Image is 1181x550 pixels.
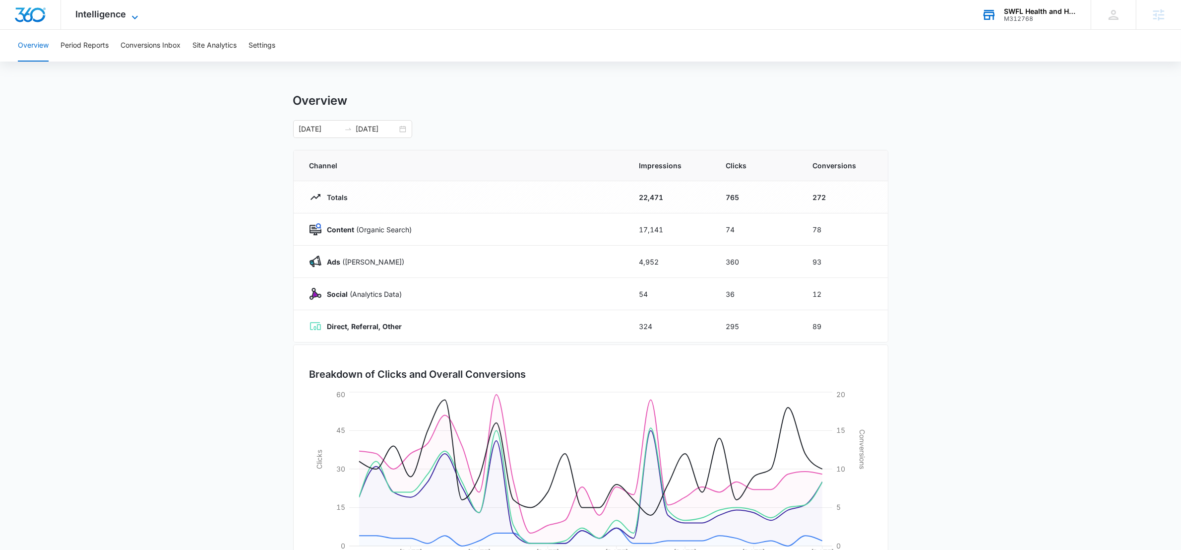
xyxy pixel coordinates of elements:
[321,289,402,299] p: (Analytics Data)
[336,426,345,434] tspan: 45
[336,465,345,473] tspan: 30
[344,125,352,133] span: swap-right
[836,542,841,550] tspan: 0
[336,503,345,511] tspan: 15
[801,310,888,343] td: 89
[299,124,340,135] input: Start date
[714,310,801,343] td: 295
[249,30,275,62] button: Settings
[314,450,323,469] tspan: Clicks
[18,30,49,62] button: Overview
[110,59,167,65] div: Keywords by Traffic
[627,278,714,310] td: 54
[836,390,845,399] tspan: 20
[714,181,801,213] td: 765
[627,181,714,213] td: 22,471
[61,30,109,62] button: Period Reports
[327,225,355,234] strong: Content
[858,429,867,469] tspan: Conversions
[327,258,341,266] strong: Ads
[99,58,107,66] img: tab_keywords_by_traffic_grey.svg
[627,246,714,278] td: 4,952
[801,213,888,246] td: 78
[27,58,35,66] img: tab_domain_overview_orange.svg
[836,426,845,434] tspan: 15
[327,290,348,298] strong: Social
[310,288,321,300] img: Social
[726,160,789,171] span: Clicks
[714,246,801,278] td: 360
[321,192,348,203] p: Totals
[28,16,49,24] div: v 4.0.24
[627,310,714,343] td: 324
[26,26,109,34] div: Domain: [DOMAIN_NAME]
[336,390,345,399] tspan: 60
[627,213,714,246] td: 17,141
[714,278,801,310] td: 36
[38,59,89,65] div: Domain Overview
[321,257,405,267] p: ([PERSON_NAME])
[356,124,397,135] input: End date
[341,542,345,550] tspan: 0
[310,160,616,171] span: Channel
[321,224,412,235] p: (Organic Search)
[310,223,321,235] img: Content
[344,125,352,133] span: to
[327,322,402,331] strong: Direct, Referral, Other
[16,16,24,24] img: logo_orange.svg
[121,30,181,62] button: Conversions Inbox
[813,160,872,171] span: Conversions
[801,181,888,213] td: 272
[16,26,24,34] img: website_grey.svg
[1004,7,1076,15] div: account name
[639,160,702,171] span: Impressions
[310,256,321,268] img: Ads
[310,367,526,382] h3: Breakdown of Clicks and Overall Conversions
[714,213,801,246] td: 74
[192,30,237,62] button: Site Analytics
[801,278,888,310] td: 12
[76,9,126,19] span: Intelligence
[801,246,888,278] td: 93
[293,93,348,108] h1: Overview
[836,503,841,511] tspan: 5
[836,465,845,473] tspan: 10
[1004,15,1076,22] div: account id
